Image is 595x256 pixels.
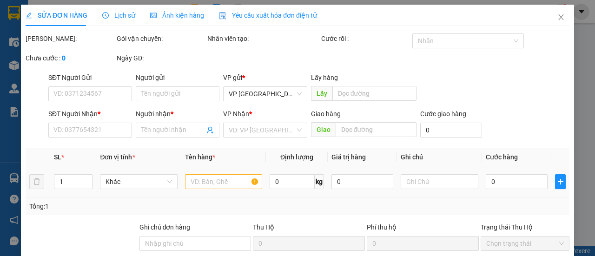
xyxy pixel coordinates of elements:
[207,33,319,44] div: Nhân viên tạo:
[555,174,566,189] button: plus
[62,54,66,62] b: 0
[48,109,132,119] div: SĐT Người Nhận
[139,236,251,251] input: Ghi chú đơn hàng
[420,123,482,138] input: Cước giao hàng
[315,174,324,189] span: kg
[485,153,517,161] span: Cước hàng
[280,153,313,161] span: Định lượng
[229,87,301,101] span: VP Mỹ Đình
[555,178,565,185] span: plus
[480,222,569,232] div: Trạng thái Thu Hộ
[150,12,204,19] span: Ảnh kiện hàng
[117,53,206,63] div: Ngày GD:
[26,53,115,63] div: Chưa cước :
[557,13,565,21] span: close
[150,12,157,19] span: picture
[206,126,214,134] span: user-add
[100,153,135,161] span: Đơn vị tính
[331,153,366,161] span: Giá trị hàng
[26,33,115,44] div: [PERSON_NAME]:
[102,12,109,19] span: clock-circle
[321,33,410,44] div: Cước rồi :
[29,174,44,189] button: delete
[185,153,215,161] span: Tên hàng
[548,5,574,31] button: Close
[253,223,274,231] span: Thu Hộ
[311,110,340,118] span: Giao hàng
[311,86,332,101] span: Lấy
[223,110,249,118] span: VP Nhận
[401,174,478,189] input: Ghi Chú
[26,12,32,19] span: edit
[26,12,87,19] span: SỬA ĐƠN HÀNG
[102,12,135,19] span: Lịch sử
[223,72,307,83] div: VP gửi
[136,109,219,119] div: Người nhận
[29,201,231,211] div: Tổng: 1
[54,153,61,161] span: SL
[311,74,337,81] span: Lấy hàng
[219,12,226,20] img: icon
[219,12,317,19] span: Yêu cầu xuất hóa đơn điện tử
[185,174,262,189] input: VD: Bàn, Ghế
[397,148,482,166] th: Ghi chú
[117,33,206,44] div: Gói vận chuyển:
[311,122,335,137] span: Giao
[486,236,564,250] span: Chọn trạng thái
[136,72,219,83] div: Người gửi
[332,86,416,101] input: Dọc đường
[420,110,466,118] label: Cước giao hàng
[139,223,190,231] label: Ghi chú đơn hàng
[367,222,479,236] div: Phí thu hộ
[48,72,132,83] div: SĐT Người Gửi
[106,175,172,189] span: Khác
[335,122,416,137] input: Dọc đường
